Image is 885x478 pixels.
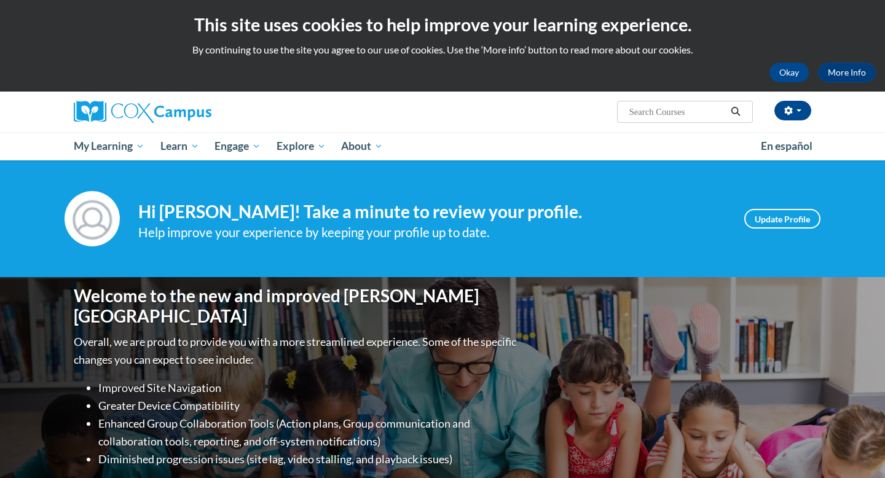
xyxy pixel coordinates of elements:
[98,450,519,468] li: Diminished progression issues (site lag, video stalling, and playback issues)
[74,101,307,123] a: Cox Campus
[98,397,519,415] li: Greater Device Compatibility
[277,139,326,154] span: Explore
[761,139,812,152] span: En español
[269,132,334,160] a: Explore
[774,101,811,120] button: Account Settings
[74,101,211,123] img: Cox Campus
[9,12,876,37] h2: This site uses cookies to help improve your learning experience.
[98,415,519,450] li: Enhanced Group Collaboration Tools (Action plans, Group communication and collaboration tools, re...
[836,429,875,468] iframe: Button to launch messaging window
[55,132,830,160] div: Main menu
[9,43,876,57] p: By continuing to use the site you agree to our use of cookies. Use the ‘More info’ button to read...
[65,191,120,246] img: Profile Image
[74,139,144,154] span: My Learning
[726,104,745,119] button: Search
[152,132,207,160] a: Learn
[138,202,726,222] h4: Hi [PERSON_NAME]! Take a minute to review your profile.
[74,286,519,327] h1: Welcome to the new and improved [PERSON_NAME][GEOGRAPHIC_DATA]
[98,379,519,397] li: Improved Site Navigation
[818,63,876,82] a: More Info
[334,132,391,160] a: About
[138,222,726,243] div: Help improve your experience by keeping your profile up to date.
[769,63,809,82] button: Okay
[66,132,152,160] a: My Learning
[214,139,261,154] span: Engage
[74,333,519,369] p: Overall, we are proud to provide you with a more streamlined experience. Some of the specific cha...
[160,139,199,154] span: Learn
[744,209,820,229] a: Update Profile
[628,104,726,119] input: Search Courses
[753,133,820,159] a: En español
[341,139,383,154] span: About
[206,132,269,160] a: Engage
